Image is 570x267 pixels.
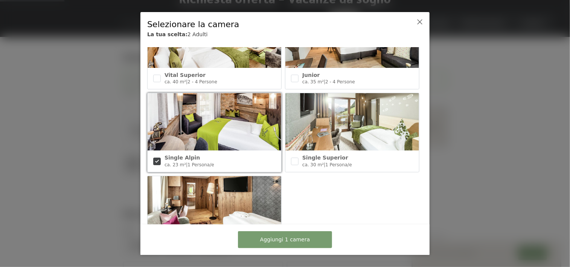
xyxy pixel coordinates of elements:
span: Junior [302,72,320,78]
span: 2 - 4 Persone [325,79,355,84]
span: | [186,162,187,167]
span: ca. 23 m² [165,162,186,167]
span: Single Superior [302,155,348,161]
img: Single Alpin [148,93,281,150]
span: ca. 35 m² [302,79,324,84]
span: | [324,162,325,167]
span: Aggiungi 1 camera [260,236,310,244]
span: 2 - 4 Persone [187,79,217,84]
span: | [186,79,187,84]
span: Vital Superior [165,72,206,78]
button: Aggiungi 1 camera [238,231,332,248]
span: | [324,79,325,84]
span: 2 Adulti [187,31,208,37]
div: Selezionare la camera [147,19,399,31]
img: Single Superior [285,93,419,150]
span: ca. 30 m² [302,162,324,167]
img: Single Relax [148,176,281,233]
span: 1 Persona/e [187,162,214,167]
span: Single Alpin [165,155,200,161]
span: 1 Persona/e [325,162,352,167]
span: ca. 40 m² [165,79,186,84]
b: La tua scelta: [147,31,187,37]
